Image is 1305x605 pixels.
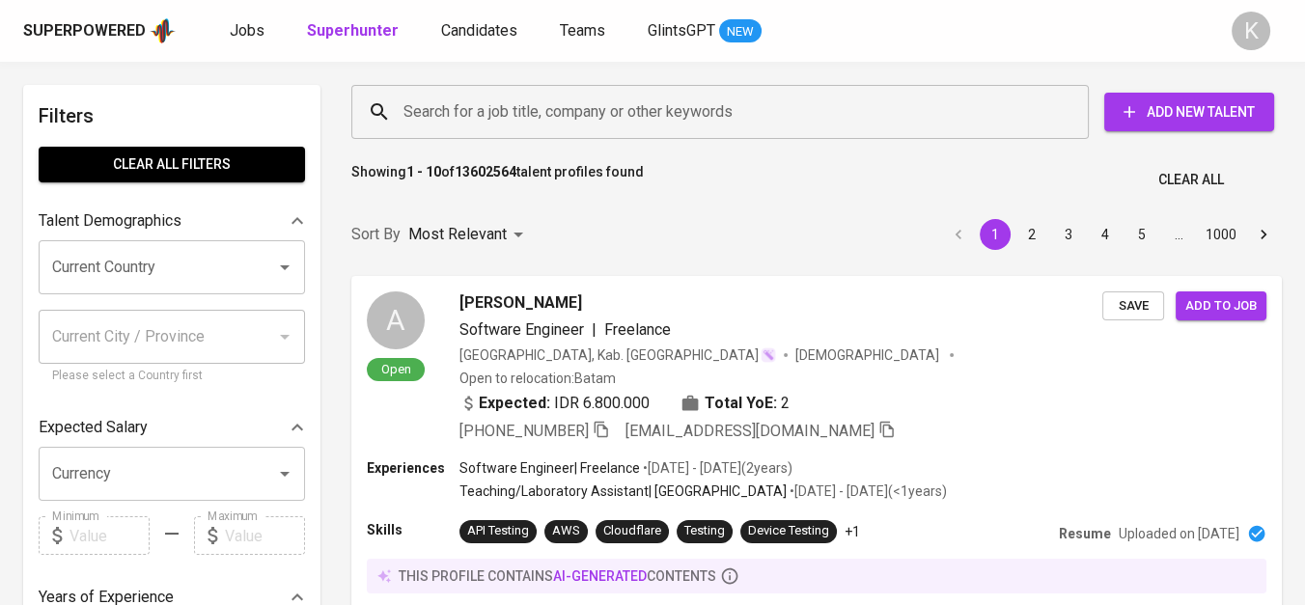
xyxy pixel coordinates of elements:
span: Open [374,361,419,377]
span: Clear All [1158,168,1224,192]
div: API Testing [467,522,529,540]
span: [PERSON_NAME] [459,291,582,315]
div: Talent Demographics [39,202,305,240]
div: … [1163,225,1194,244]
button: Clear All filters [39,147,305,182]
button: page 1 [980,219,1011,250]
span: [DEMOGRAPHIC_DATA] [795,345,942,365]
span: | [592,318,597,342]
div: A [367,291,425,349]
p: Talent Demographics [39,209,181,233]
div: K [1232,12,1270,50]
p: Skills [367,520,459,539]
div: AWS [552,522,580,540]
p: Resume [1059,524,1111,543]
p: Showing of talent profiles found [351,162,644,198]
span: Freelance [604,320,671,339]
p: Please select a Country first [52,367,292,386]
a: Superpoweredapp logo [23,16,176,45]
button: Go to page 2 [1016,219,1047,250]
button: Clear All [1151,162,1232,198]
span: [EMAIL_ADDRESS][DOMAIN_NAME] [625,422,875,440]
img: magic_wand.svg [761,347,776,363]
p: Expected Salary [39,416,148,439]
b: 13602564 [455,164,516,179]
a: Jobs [230,19,268,43]
p: Uploaded on [DATE] [1119,524,1239,543]
button: Save [1102,291,1164,321]
div: Expected Salary [39,408,305,447]
span: [PHONE_NUMBER] [459,422,589,440]
b: Expected: [479,392,550,415]
span: Software Engineer [459,320,584,339]
button: Open [271,254,298,281]
button: Go to page 5 [1126,219,1157,250]
b: Superhunter [307,21,399,40]
span: 2 [781,392,790,415]
span: Add New Talent [1120,100,1259,124]
button: Go to page 4 [1090,219,1121,250]
span: Add to job [1185,295,1257,317]
p: Teaching/Laboratory Assistant | [GEOGRAPHIC_DATA] [459,481,787,501]
button: Go to next page [1248,219,1279,250]
h6: Filters [39,100,305,131]
input: Value [69,516,150,555]
p: Open to relocation : Batam [459,369,616,388]
span: GlintsGPT [648,21,715,40]
div: Cloudflare [603,522,661,540]
p: +1 [845,522,860,541]
div: [GEOGRAPHIC_DATA], Kab. [GEOGRAPHIC_DATA] [459,345,776,365]
p: • [DATE] - [DATE] ( 2 years ) [640,458,792,478]
a: GlintsGPT NEW [648,19,762,43]
button: Go to page 1000 [1200,219,1242,250]
button: Add to job [1176,291,1266,321]
div: Device Testing [748,522,829,540]
button: Go to page 3 [1053,219,1084,250]
nav: pagination navigation [940,219,1282,250]
p: Software Engineer | Freelance [459,458,640,478]
span: NEW [719,22,762,41]
span: Jobs [230,21,264,40]
span: Save [1112,295,1154,317]
p: Most Relevant [408,223,507,246]
a: Candidates [441,19,521,43]
div: Superpowered [23,20,146,42]
input: Value [225,516,305,555]
b: Total YoE: [705,392,777,415]
span: AI-generated [553,568,647,584]
div: Most Relevant [408,217,530,253]
span: Candidates [441,21,517,40]
span: Teams [560,21,605,40]
b: 1 - 10 [406,164,441,179]
p: this profile contains contents [399,566,716,586]
p: • [DATE] - [DATE] ( <1 years ) [787,481,947,501]
span: Clear All filters [54,152,290,177]
img: app logo [150,16,176,45]
button: Add New Talent [1104,93,1274,131]
p: Experiences [367,458,459,478]
p: Sort By [351,223,401,246]
div: Testing [684,522,725,540]
a: Superhunter [307,19,403,43]
div: IDR 6.800.000 [459,392,650,415]
button: Open [271,460,298,487]
a: Teams [560,19,609,43]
